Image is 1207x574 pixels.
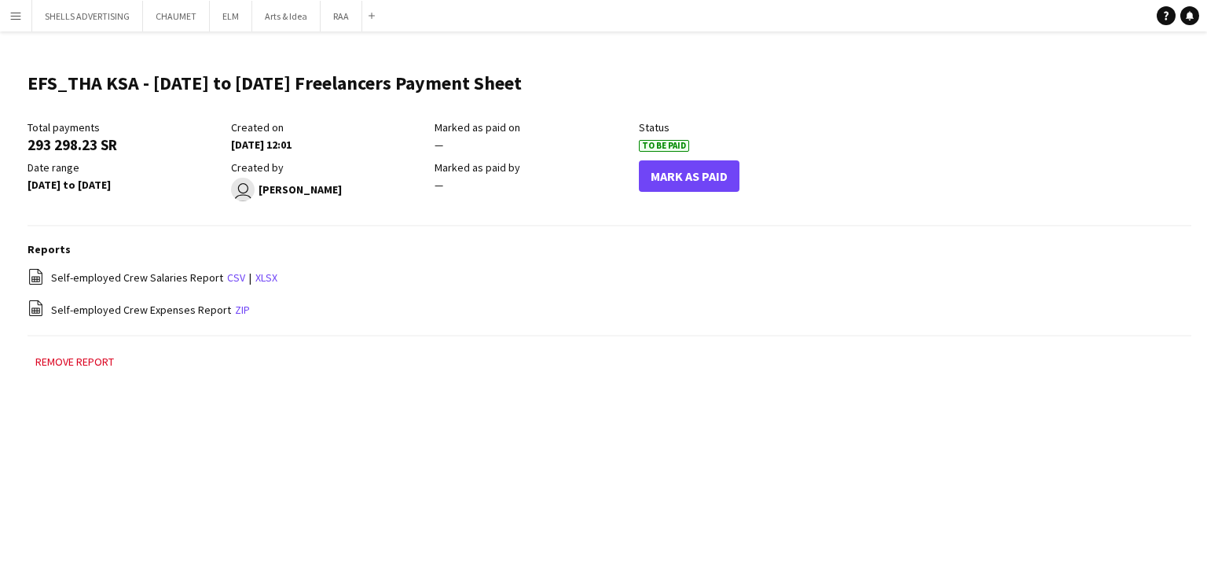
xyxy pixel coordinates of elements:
[210,1,252,31] button: ELM
[231,138,427,152] div: [DATE] 12:01
[435,178,443,192] span: —
[639,160,739,192] button: Mark As Paid
[252,1,321,31] button: Arts & Idea
[235,303,250,317] a: zip
[255,270,277,285] a: xlsx
[435,138,443,152] span: —
[28,242,1191,256] h3: Reports
[28,120,223,134] div: Total payments
[28,160,223,175] div: Date range
[28,178,223,192] div: [DATE] to [DATE]
[231,178,427,201] div: [PERSON_NAME]
[435,160,630,175] div: Marked as paid by
[231,120,427,134] div: Created on
[51,303,231,317] span: Self-employed Crew Expenses Report
[639,140,689,152] span: To Be Paid
[51,270,223,285] span: Self-employed Crew Salaries Report
[28,138,223,152] div: 293 298.23 SR
[639,120,835,134] div: Status
[32,1,143,31] button: SHELLS ADVERTISING
[28,72,522,95] h1: EFS_THA KSA - [DATE] to [DATE] Freelancers Payment Sheet
[435,120,630,134] div: Marked as paid on
[28,352,122,371] button: Remove report
[231,160,427,175] div: Created by
[28,268,1191,288] div: |
[227,270,245,285] a: csv
[143,1,210,31] button: CHAUMET
[321,1,362,31] button: RAA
